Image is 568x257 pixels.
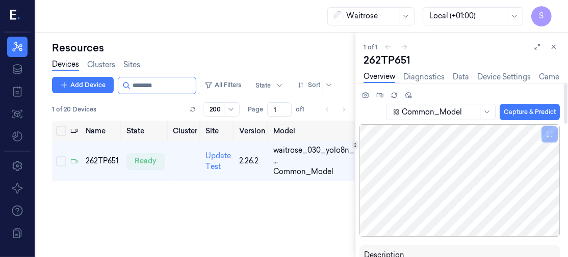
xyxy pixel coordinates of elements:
th: Cluster [169,121,201,141]
th: Model [269,121,379,141]
span: Page [248,105,263,114]
a: Sites [123,60,140,70]
div: Resources [52,41,355,55]
button: Select row [56,156,66,166]
nav: pagination [320,102,351,117]
span: of 1 [296,105,312,114]
button: Capture & Predict [500,104,560,120]
a: Data [453,72,469,82]
th: State [122,121,169,141]
button: All Filters [200,77,245,93]
button: S [531,6,552,26]
a: Update Test [205,151,231,171]
div: 262TP651 [86,156,118,166]
div: 2.26.2 [239,156,265,166]
th: Version [235,121,269,141]
div: ready [126,153,165,169]
span: 1 of 20 Devices [52,105,96,114]
button: Select all [56,126,66,136]
th: Name [82,121,122,141]
span: 1 of 1 [364,43,378,51]
a: Clusters [87,60,115,70]
span: Common_Model [273,166,333,177]
button: Add Device [52,77,114,93]
span: waitrose_030_yolo8n_ ... [273,145,355,166]
a: Diagnostics [403,72,445,82]
a: Device Settings [477,72,531,82]
div: 262TP651 [364,53,560,67]
a: Overview [364,71,395,83]
a: Devices [52,59,79,71]
th: Site [201,121,235,141]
